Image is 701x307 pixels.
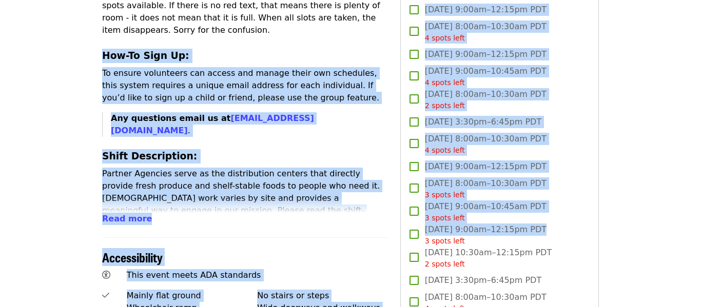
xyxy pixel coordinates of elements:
div: No stairs or steps [257,290,388,302]
strong: How-To Sign Up: [102,50,189,61]
i: universal-access icon [102,270,110,280]
strong: Any questions email us at [111,113,314,135]
div: Mainly flat ground [127,290,258,302]
span: Accessibility [102,248,163,266]
span: Read more [102,214,152,223]
span: 4 spots left [425,34,465,42]
span: 3 spots left [425,191,465,199]
span: 4 spots left [425,146,465,154]
span: [DATE] 10:30am–12:15pm PDT [425,247,552,270]
span: 4 spots left [425,78,465,87]
span: [DATE] 3:30pm–6:45pm PDT [425,116,541,128]
span: This event meets ADA standards [127,270,261,280]
span: [DATE] 9:00am–12:15pm PDT [425,48,547,60]
span: 2 spots left [425,101,465,110]
p: To ensure volunteers can access and manage their own schedules, this system requires a unique ema... [102,67,388,104]
span: [DATE] 9:00am–10:45am PDT [425,65,547,88]
span: 3 spots left [425,237,465,245]
p: Partner Agencies serve as the distribution centers that directly provide fresh produce and shelf-... [102,168,388,241]
span: [DATE] 8:00am–10:30am PDT [425,177,547,200]
span: 3 spots left [425,214,465,222]
span: [DATE] 9:00am–12:15pm PDT [425,4,547,16]
i: check icon [102,291,109,300]
span: [DATE] 9:00am–10:45am PDT [425,200,547,223]
span: [DATE] 8:00am–10:30am PDT [425,88,547,111]
p: . [111,112,388,137]
strong: Shift Description: [102,151,197,161]
span: [DATE] 9:00am–12:15pm PDT [425,223,547,247]
button: Read more [102,213,152,225]
span: [DATE] 8:00am–10:30am PDT [425,21,547,44]
span: [DATE] 8:00am–10:30am PDT [425,133,547,156]
span: [DATE] 3:30pm–6:45pm PDT [425,274,541,286]
span: 2 spots left [425,260,465,268]
span: [DATE] 9:00am–12:15pm PDT [425,160,547,173]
